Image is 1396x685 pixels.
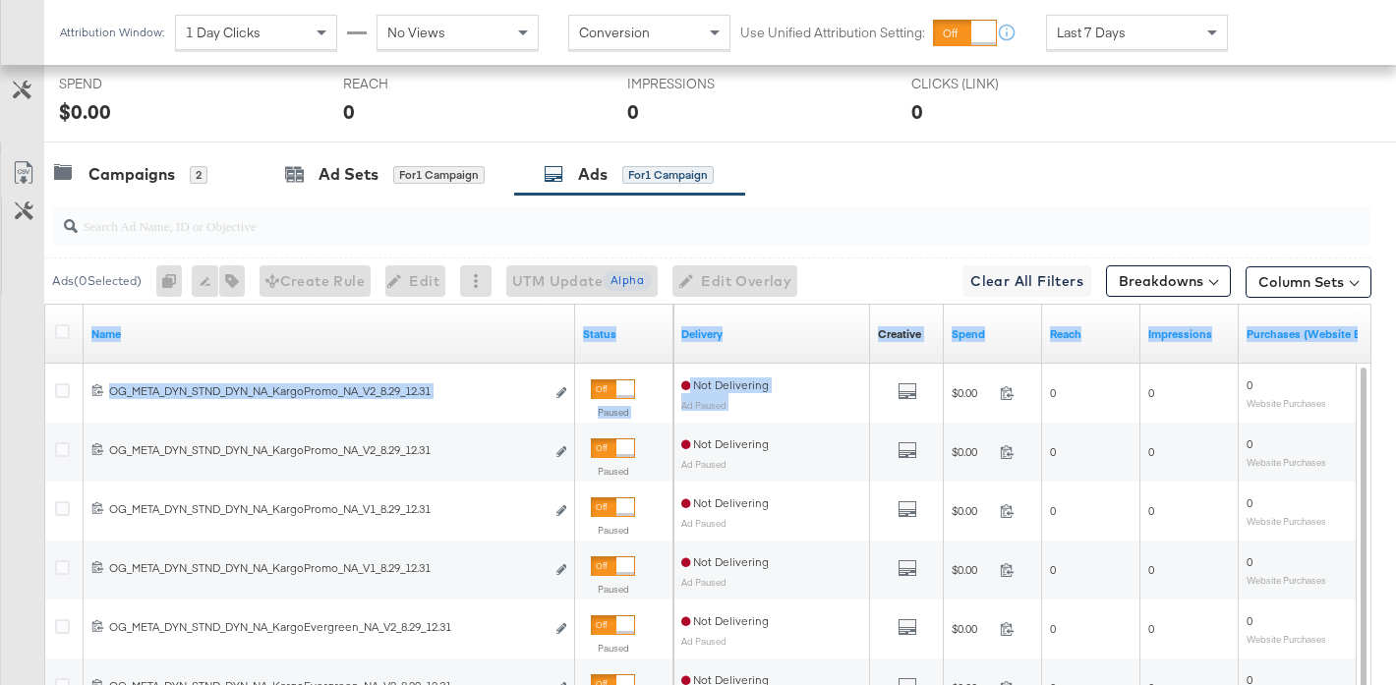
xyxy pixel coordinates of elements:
[1148,562,1154,577] span: 0
[1247,495,1252,510] span: 0
[1247,397,1326,409] sub: Website Purchases
[190,166,207,184] div: 2
[59,97,111,126] div: $0.00
[109,383,545,399] div: OG_META_DYN_STND_DYN_NA_KargoPromo_NA_V2_8.29_12.31
[952,385,992,400] span: $0.00
[681,613,769,628] span: Not Delivering
[91,326,567,342] a: Ad Name.
[1247,456,1326,468] sub: Website Purchases
[591,642,635,655] label: Paused
[681,554,769,569] span: Not Delivering
[343,97,355,126] div: 0
[681,399,727,411] sub: Ad Paused
[88,163,175,186] div: Campaigns
[681,377,769,392] span: Not Delivering
[1050,562,1056,577] span: 0
[319,163,378,186] div: Ad Sets
[911,97,923,126] div: 0
[1148,444,1154,459] span: 0
[681,517,727,529] sub: Ad Paused
[1050,503,1056,518] span: 0
[681,495,769,510] span: Not Delivering
[343,75,491,93] span: REACH
[579,24,650,41] span: Conversion
[156,265,192,297] div: 0
[627,97,639,126] div: 0
[1148,621,1154,636] span: 0
[1106,265,1231,297] button: Breakdowns
[1247,554,1252,569] span: 0
[1247,613,1252,628] span: 0
[1050,444,1056,459] span: 0
[681,458,727,470] sub: Ad Paused
[583,326,666,342] a: Shows the current state of your Ad.
[591,583,635,596] label: Paused
[109,442,545,458] div: OG_META_DYN_STND_DYN_NA_KargoPromo_NA_V2_8.29_12.31
[578,163,608,186] div: Ads
[387,24,445,41] span: No Views
[109,619,545,635] div: OG_META_DYN_STND_DYN_NA_KargoEvergreen_NA_V2_8.29_12.31
[109,560,545,576] div: OG_META_DYN_STND_DYN_NA_KargoPromo_NA_V1_8.29_12.31
[911,75,1059,93] span: CLICKS (LINK)
[878,326,921,342] a: Shows the creative associated with your ad.
[952,503,992,518] span: $0.00
[1148,503,1154,518] span: 0
[681,576,727,588] sub: Ad Paused
[1050,385,1056,400] span: 0
[681,326,862,342] a: Reflects the ability of your Ad to achieve delivery.
[681,635,727,647] sub: Ad Paused
[1247,436,1252,451] span: 0
[591,524,635,537] label: Paused
[1057,24,1126,41] span: Last 7 Days
[622,166,714,184] div: for 1 Campaign
[59,26,165,39] div: Attribution Window:
[186,24,261,41] span: 1 Day Clicks
[591,406,635,419] label: Paused
[952,562,992,577] span: $0.00
[52,272,142,290] div: Ads ( 0 Selected)
[1247,377,1252,392] span: 0
[740,24,925,42] label: Use Unified Attribution Setting:
[1247,515,1326,527] sub: Website Purchases
[627,75,775,93] span: IMPRESSIONS
[878,326,921,342] div: Creative
[952,326,1034,342] a: The total amount spent to date.
[962,265,1091,297] button: Clear All Filters
[59,75,206,93] span: SPEND
[1148,385,1154,400] span: 0
[109,501,545,517] div: OG_META_DYN_STND_DYN_NA_KargoPromo_NA_V1_8.29_12.31
[393,166,485,184] div: for 1 Campaign
[970,269,1083,294] span: Clear All Filters
[1246,266,1371,298] button: Column Sets
[1050,621,1056,636] span: 0
[681,436,769,451] span: Not Delivering
[591,465,635,478] label: Paused
[952,621,992,636] span: $0.00
[1148,326,1231,342] a: The number of times your ad was served. On mobile apps an ad is counted as served the first time ...
[952,444,992,459] span: $0.00
[1050,326,1133,342] a: The number of people your ad was served to.
[1247,574,1326,586] sub: Website Purchases
[78,199,1254,237] input: Search Ad Name, ID or Objective
[1247,633,1326,645] sub: Website Purchases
